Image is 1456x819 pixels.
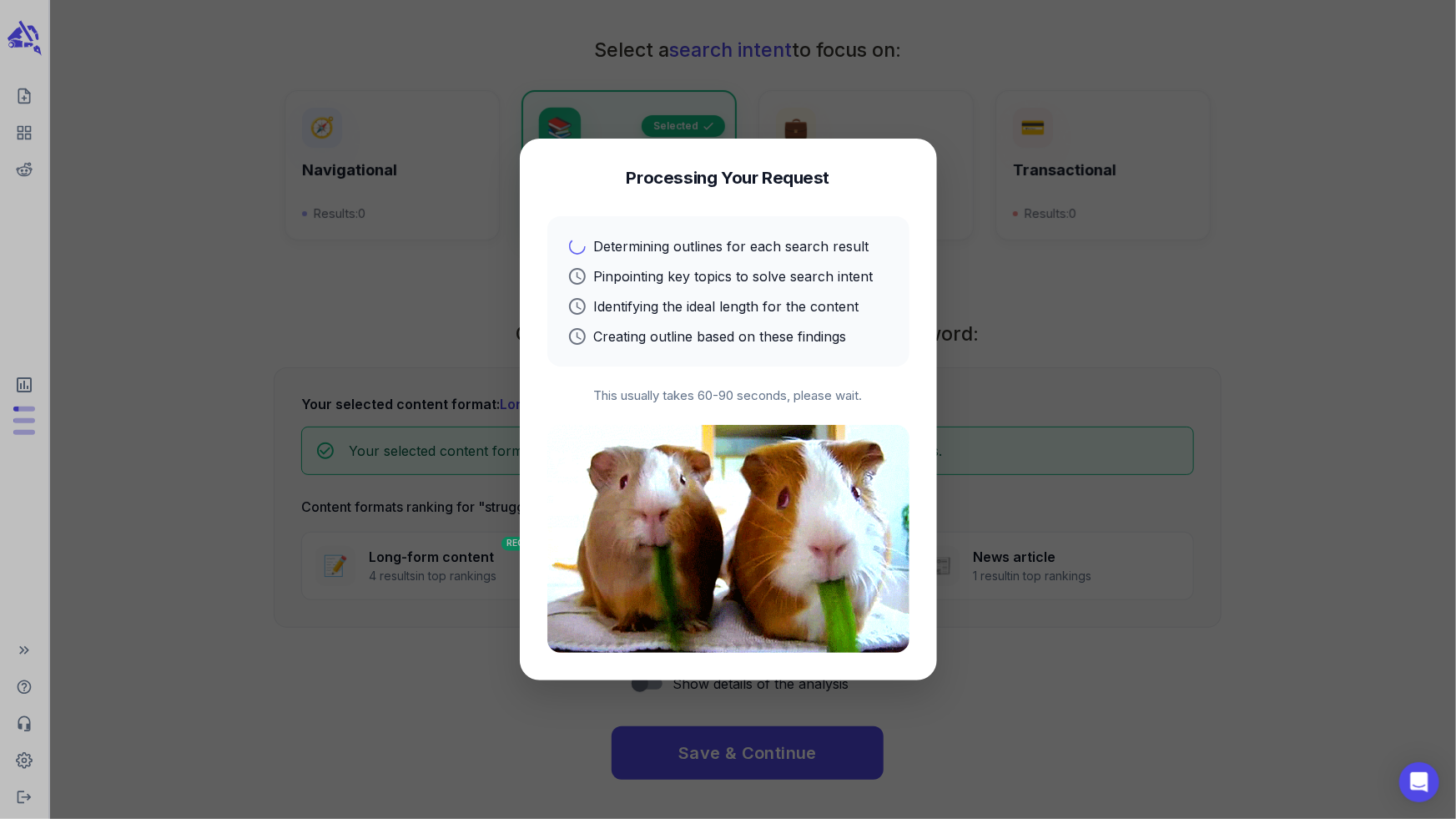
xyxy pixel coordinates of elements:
[547,425,909,653] img: Processing animation
[594,236,869,256] p: Determining outlines for each search result
[594,326,847,346] p: Creating outline based on these findings
[627,166,830,190] h4: Processing Your Request
[594,266,874,286] p: Pinpointing key topics to solve search intent
[547,387,909,406] p: This usually takes 60-90 seconds, please wait.
[1399,762,1439,802] div: Open Intercom Messenger
[594,296,859,316] p: Identifying the ideal length for the content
